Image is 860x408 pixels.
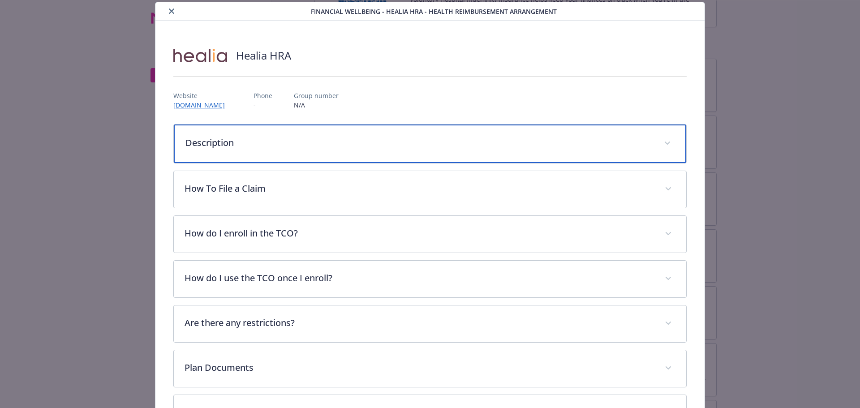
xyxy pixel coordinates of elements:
p: N/A [294,100,339,110]
div: How To File a Claim [174,171,687,208]
p: Group number [294,91,339,100]
p: - [254,100,272,110]
button: close [166,6,177,17]
p: How do I enroll in the TCO? [185,227,654,240]
div: Are there any restrictions? [174,305,687,342]
p: Phone [254,91,272,100]
p: Description [185,136,654,150]
h2: Healia HRA [236,48,291,63]
span: Financial Wellbeing - Healia HRA - Health Reimbursement Arrangement [311,7,557,16]
img: Healia, Inc. [173,42,227,69]
p: Website [173,91,232,100]
div: How do I use the TCO once I enroll? [174,261,687,297]
p: Plan Documents [185,361,654,374]
a: [DOMAIN_NAME] [173,101,232,109]
p: How To File a Claim [185,182,654,195]
p: Are there any restrictions? [185,316,654,330]
div: Description [174,125,687,163]
div: Plan Documents [174,350,687,387]
p: How do I use the TCO once I enroll? [185,271,654,285]
div: How do I enroll in the TCO? [174,216,687,253]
